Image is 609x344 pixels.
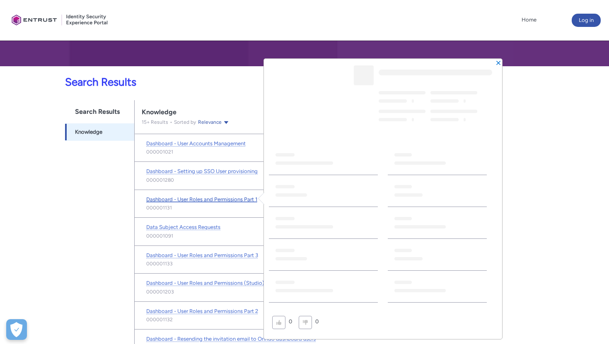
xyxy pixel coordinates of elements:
[146,252,258,258] span: Dashboard - User Roles and Permissions Part 3
[198,118,230,126] button: Relevance
[146,168,258,174] span: Dashboard - Setting up SSO User provisioning
[146,232,173,240] lightning-formatted-text: 000001091
[146,204,172,212] lightning-formatted-text: 000001131
[5,74,484,90] p: Search Results
[146,280,264,286] span: Dashboard - User Roles and Permissions (Studio)
[168,118,230,126] div: Sorted by
[289,318,292,325] lightning-formatted-number: 0
[168,119,174,125] span: •
[6,319,27,340] button: Open Preferences
[146,140,246,147] span: Dashboard - User Accounts Management
[146,196,257,202] span: Dashboard - User Roles and Permissions Part 1
[146,308,258,314] span: Dashboard - User Roles and Permissions Part 2
[520,14,539,26] a: Home
[6,319,27,340] div: Cookie Preferences
[264,59,502,135] header: Highlights panel header
[146,316,173,323] lightning-formatted-text: 000001132
[146,288,174,296] lightning-formatted-text: 000001203
[315,318,319,325] lightning-formatted-number: 0
[146,260,173,267] lightning-formatted-text: 000001133
[142,118,168,126] p: 15 + Results
[65,100,135,123] h1: Search Results
[572,14,601,27] button: Log in
[75,128,102,136] span: Knowledge
[142,108,477,116] div: Knowledge
[146,336,316,342] span: Dashboard - Resending the invitation email to Onfido dashboard users
[495,60,501,65] button: Close
[146,148,173,156] lightning-formatted-text: 000001021
[146,176,174,184] lightning-formatted-text: 000001280
[146,224,220,230] span: Data Subject Access Requests
[65,123,135,141] a: Knowledge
